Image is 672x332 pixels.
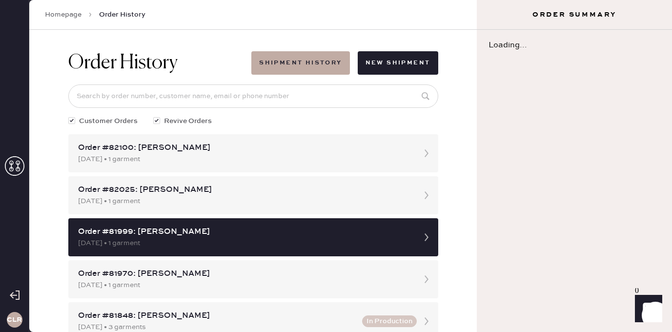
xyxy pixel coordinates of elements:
[477,30,672,61] div: Loading...
[251,51,349,75] button: Shipment History
[164,116,212,126] span: Revive Orders
[68,51,178,75] h1: Order History
[78,154,411,165] div: [DATE] • 1 garment
[78,196,411,207] div: [DATE] • 1 garment
[99,10,145,20] span: Order History
[78,142,411,154] div: Order #82100: [PERSON_NAME]
[78,268,411,280] div: Order #81970: [PERSON_NAME]
[362,315,417,327] button: In Production
[45,10,81,20] a: Homepage
[7,316,22,323] h3: CLR
[68,84,438,108] input: Search by order number, customer name, email or phone number
[78,226,411,238] div: Order #81999: [PERSON_NAME]
[78,238,411,249] div: [DATE] • 1 garment
[358,51,438,75] button: New Shipment
[626,288,668,330] iframe: Front Chat
[79,116,138,126] span: Customer Orders
[477,10,672,20] h3: Order Summary
[78,310,356,322] div: Order #81848: [PERSON_NAME]
[78,184,411,196] div: Order #82025: [PERSON_NAME]
[78,280,411,290] div: [DATE] • 1 garment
